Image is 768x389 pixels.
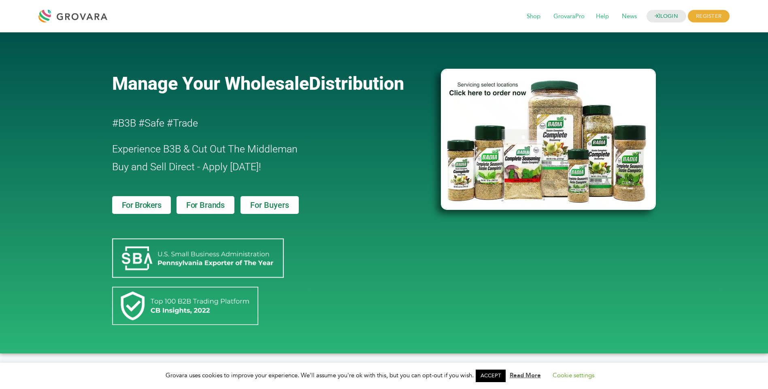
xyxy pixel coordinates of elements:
[112,114,395,132] h2: #B3B #Safe #Trade
[250,201,289,209] span: For Buyers
[476,370,506,382] a: ACCEPT
[112,73,309,94] span: Manage Your Wholesale
[166,371,602,379] span: Grovara uses cookies to improve your experience. We'll assume you're ok with this, but you can op...
[112,161,261,173] span: Buy and Sell Direct - Apply [DATE]!
[548,9,590,24] span: GrovaraPro
[240,196,299,214] a: For Buyers
[590,12,615,21] a: Help
[177,196,234,214] a: For Brands
[688,10,730,23] span: REGISTER
[521,12,546,21] a: Shop
[112,196,171,214] a: For Brokers
[548,12,590,21] a: GrovaraPro
[647,10,686,23] a: LOGIN
[616,9,642,24] span: News
[186,201,225,209] span: For Brands
[590,9,615,24] span: Help
[122,201,162,209] span: For Brokers
[616,12,642,21] a: News
[521,9,546,24] span: Shop
[112,73,428,94] a: Manage Your WholesaleDistribution
[510,371,541,379] a: Read More
[309,73,404,94] span: Distribution
[553,371,594,379] a: Cookie settings
[112,143,298,155] span: Experience B3B & Cut Out The Middleman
